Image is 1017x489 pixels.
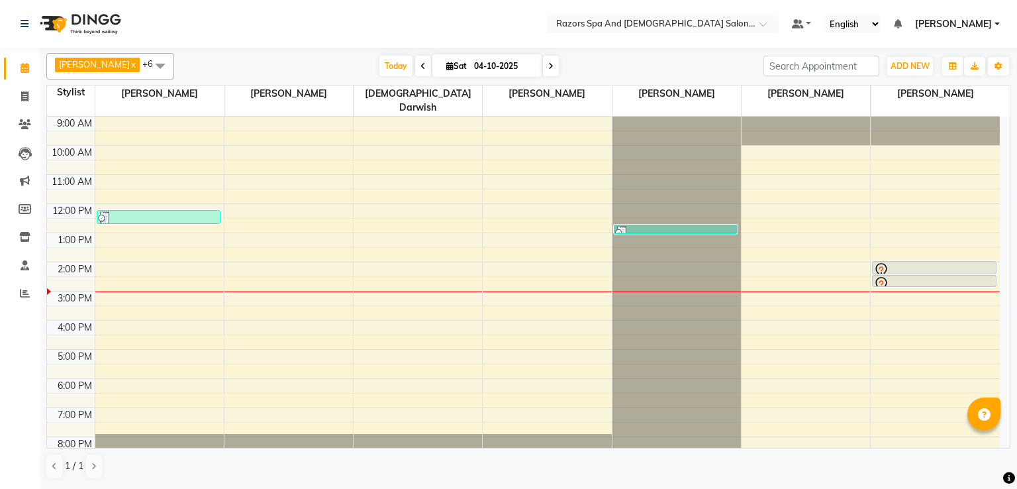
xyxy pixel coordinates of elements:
[470,56,536,76] input: 2025-10-04
[55,321,95,335] div: 4:00 PM
[65,459,83,473] span: 1 / 1
[55,233,95,247] div: 1:00 PM
[55,350,95,364] div: 5:00 PM
[891,61,930,71] span: ADD NEW
[354,85,482,116] span: [DEMOGRAPHIC_DATA] Darwish
[50,204,95,218] div: 12:00 PM
[224,85,353,102] span: [PERSON_NAME]
[379,56,412,76] span: Today
[612,85,741,102] span: [PERSON_NAME]
[873,276,996,286] div: Enoc, TK01, 02:30 PM-02:55 PM, [PERSON_NAME] CRAFTING
[34,5,124,42] img: logo
[443,61,470,71] span: Sat
[59,59,130,70] span: [PERSON_NAME]
[614,225,737,233] div: RAZORS GENT SALON, TK02, 12:45 PM-01:05 PM, BASIC MANICURE
[49,146,95,160] div: 10:00 AM
[742,85,870,102] span: [PERSON_NAME]
[763,56,879,76] input: Search Appointment
[871,85,1000,102] span: [PERSON_NAME]
[49,175,95,189] div: 11:00 AM
[54,117,95,131] div: 9:00 AM
[887,57,933,76] button: ADD NEW
[55,437,95,451] div: 8:00 PM
[483,85,611,102] span: [PERSON_NAME]
[142,58,163,69] span: +6
[97,211,220,223] div: RAZORS GENT SALON, TK02, 12:15 PM-12:45 PM, MEN'S HAIRCUT
[130,59,136,70] a: x
[961,436,1004,476] iframe: chat widget
[55,379,95,393] div: 6:00 PM
[47,85,95,99] div: Stylist
[95,85,224,102] span: [PERSON_NAME]
[55,292,95,305] div: 3:00 PM
[915,17,992,31] span: [PERSON_NAME]
[873,262,996,274] div: Enoc, TK01, 02:00 PM-02:30 PM, HAIR STYLE (WASH+BLOWDRY)
[55,262,95,276] div: 2:00 PM
[55,408,95,422] div: 7:00 PM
